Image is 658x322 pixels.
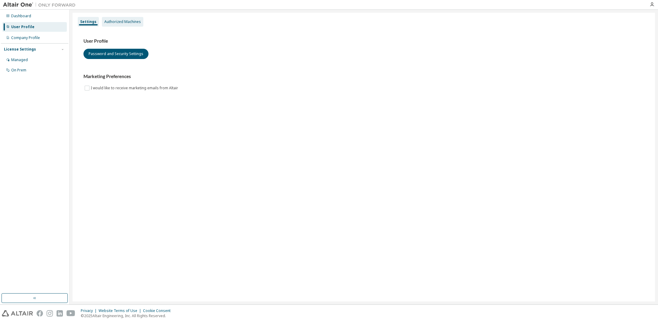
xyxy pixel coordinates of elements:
[2,310,33,317] img: altair_logo.svg
[47,310,53,317] img: instagram.svg
[11,68,26,73] div: On Prem
[37,310,43,317] img: facebook.svg
[83,38,644,44] h3: User Profile
[3,2,79,8] img: Altair One
[104,19,141,24] div: Authorized Machines
[67,310,75,317] img: youtube.svg
[57,310,63,317] img: linkedin.svg
[4,47,36,52] div: License Settings
[11,14,31,18] div: Dashboard
[99,308,143,313] div: Website Terms of Use
[11,57,28,62] div: Managed
[83,74,644,80] h3: Marketing Preferences
[11,35,40,40] div: Company Profile
[143,308,174,313] div: Cookie Consent
[11,25,34,29] div: User Profile
[81,308,99,313] div: Privacy
[83,49,148,59] button: Password and Security Settings
[91,84,179,92] label: I would like to receive marketing emails from Altair
[80,19,96,24] div: Settings
[81,313,174,318] p: © 2025 Altair Engineering, Inc. All Rights Reserved.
